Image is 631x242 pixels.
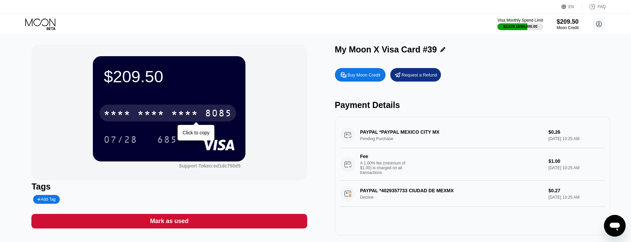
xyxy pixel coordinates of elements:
[360,154,407,159] div: Fee
[582,3,606,10] div: FAQ
[598,4,606,9] div: FAQ
[335,45,437,54] div: My Moon X Visa Card #39
[31,182,307,192] div: Tags
[348,72,380,78] div: Buy Moon Credit
[557,25,579,30] div: Moon Credit
[604,215,626,237] iframe: Button to launch messaging window
[549,158,605,164] div: $1.00
[33,195,59,204] div: Add Tag
[179,163,241,169] div: Support Token: ed1dc750d5
[360,161,411,175] div: A 1.00% fee (minimum of $1.00) is charged on all transactions
[549,166,605,170] div: [DATE] 10:25 AM
[205,109,232,119] div: 8085
[104,135,137,146] div: 07/28
[104,67,235,86] div: $209.50
[150,217,188,225] div: Mark as used
[497,18,543,30] div: Visa Monthly Spend Limit$2,629.10/$4,000.00
[503,24,537,28] div: $2,629.10 / $4,000.00
[561,3,582,10] div: EN
[335,100,610,110] div: Payment Details
[37,197,55,202] div: Add Tag
[335,68,386,82] div: Buy Moon Credit
[402,72,437,78] div: Request a Refund
[390,68,441,82] div: Request a Refund
[157,135,177,146] div: 685
[179,163,241,169] div: Support Token:ed1dc750d5
[152,131,182,148] div: 685
[99,131,142,148] div: 07/28
[569,4,574,9] div: EN
[340,148,605,181] div: FeeA 1.00% fee (minimum of $1.00) is charged on all transactions$1.00[DATE] 10:25 AM
[183,130,209,135] div: Click to copy
[31,214,307,228] div: Mark as used
[557,18,579,30] div: $209.50Moon Credit
[497,18,543,23] div: Visa Monthly Spend Limit
[557,18,579,25] div: $209.50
